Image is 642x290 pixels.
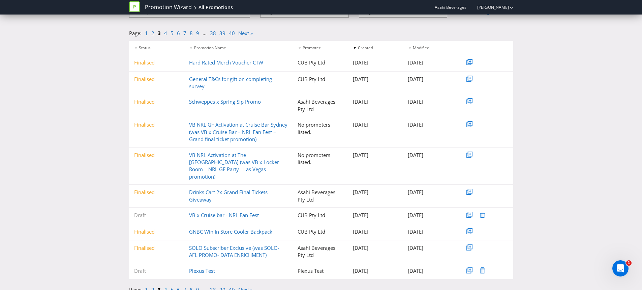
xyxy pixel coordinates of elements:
[348,228,403,235] div: [DATE]
[183,30,186,36] a: 7
[413,45,429,51] span: Modified
[177,30,180,36] a: 6
[403,121,458,128] div: [DATE]
[293,267,348,274] div: Plexus Test
[298,45,302,51] span: ▼
[129,189,184,196] div: Finalised
[358,45,373,51] span: Created
[189,76,272,89] a: General T&Cs for gift on completing survey
[189,98,261,105] a: Schweppes x Spring Sip Promo
[403,189,458,196] div: [DATE]
[348,267,403,274] div: [DATE]
[348,189,403,196] div: [DATE]
[348,244,403,252] div: [DATE]
[158,30,161,36] a: 3
[171,30,174,36] a: 5
[189,189,268,203] a: Drinks Cart 2x Grand Final Tickets Giveaway
[134,45,138,51] span: ▼
[348,76,403,83] div: [DATE]
[293,189,348,203] div: Asahi Beverages Pty Ltd
[293,76,348,83] div: CUB Pty Ltd
[293,152,348,166] div: No promoters listed.
[194,45,226,51] span: Promotion Name
[189,267,215,274] a: Plexus Test
[626,260,632,266] span: 1
[403,98,458,105] div: [DATE]
[219,30,225,36] a: 39
[229,30,235,36] a: 40
[408,45,412,51] span: ▼
[403,152,458,159] div: [DATE]
[348,59,403,66] div: [DATE]
[348,121,403,128] div: [DATE]
[164,30,167,36] a: 4
[198,4,233,11] div: All Promotions
[238,30,253,36] a: Next »
[129,152,184,159] div: Finalised
[293,121,348,136] div: No promoters listed.
[189,45,193,51] span: ▼
[129,267,184,274] div: Draft
[189,121,287,142] a: VB NRL GF Activation at Cruise Bar Sydney (was VB x Cruise Bar – NRL Fan Fest – Grand final ticke...
[293,212,348,219] div: CUB Pty Ltd
[190,30,193,36] a: 8
[145,30,148,36] a: 1
[348,152,403,159] div: [DATE]
[403,76,458,83] div: [DATE]
[348,212,403,219] div: [DATE]
[293,228,348,235] div: CUB Pty Ltd
[293,59,348,66] div: CUB Pty Ltd
[129,244,184,252] div: Finalised
[129,121,184,128] div: Finalised
[210,30,216,36] a: 38
[203,30,210,37] li: ...
[353,45,357,51] span: ▼
[403,59,458,66] div: [DATE]
[189,59,263,66] a: Hard Rated Merch Voucher CTW
[303,45,320,51] span: Promoter
[196,30,199,36] a: 9
[348,98,403,105] div: [DATE]
[189,152,279,180] a: VB NRL Activation at The [GEOGRAPHIC_DATA] (was VB x Locker Room – NRL GF Party - Las Vegas promo...
[403,212,458,219] div: [DATE]
[129,59,184,66] div: Finalised
[129,98,184,105] div: Finalised
[139,45,151,51] span: Status
[129,76,184,83] div: Finalised
[403,244,458,252] div: [DATE]
[189,212,259,218] a: VB x Cruise bar - NRL Fan Fest
[612,260,629,276] iframe: Intercom live chat
[129,228,184,235] div: Finalised
[435,4,466,10] span: Asahi Beverages
[129,212,184,219] div: Draft
[189,244,279,258] a: SOLO Subscriber Exclusive (was SOLO- AFL PROMO- DATA ENRICHMENT)
[129,30,142,36] span: Page:
[145,3,192,11] a: Promotion Wizard
[403,267,458,274] div: [DATE]
[151,30,154,36] a: 2
[189,228,272,235] a: GNBC Win In Store Cooler Backpack
[293,244,348,259] div: Asahi Beverages Pty Ltd
[403,228,458,235] div: [DATE]
[293,98,348,113] div: Asahi Beverages Pty Ltd
[470,4,509,10] a: [PERSON_NAME]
